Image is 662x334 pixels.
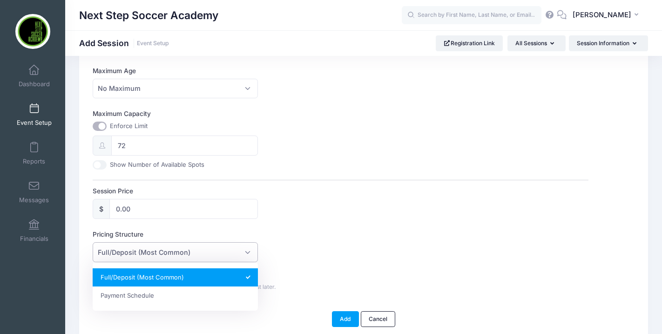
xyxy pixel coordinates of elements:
span: Messages [19,196,49,204]
a: Cancel [361,311,396,327]
h1: Next Step Soccer Academy [79,5,218,26]
span: Full/Deposit (Most Common) [93,242,258,262]
input: 0 [111,136,258,156]
li: Payment Schedule [93,286,258,305]
div: $ [93,199,110,219]
span: No Maximum [98,83,141,93]
a: Event Setup [137,40,169,47]
label: Show Number of Available Spots [110,160,204,170]
a: Dashboard [12,60,56,92]
span: Dashboard [19,80,50,88]
input: 0.00 [109,199,258,219]
a: Financials [12,214,56,247]
label: Pricing Structure [93,230,340,239]
label: Session Price [93,186,340,196]
span: Full/Deposit (Most Common) [98,247,190,257]
button: Session Information [569,35,648,51]
button: All Sessions [507,35,566,51]
button: [PERSON_NAME] [567,5,648,26]
span: Reports [23,157,45,165]
input: Search by First Name, Last Name, or Email... [402,6,541,25]
a: Registration Link [436,35,503,51]
a: Messages [12,176,56,208]
button: Add [332,311,359,327]
a: Reports [12,137,56,170]
span: No Maximum [93,79,258,99]
img: Next Step Soccer Academy [15,14,50,49]
h1: Add Session [79,38,169,48]
label: Maximum Capacity [93,109,340,118]
a: Event Setup [12,98,56,131]
label: Maximum Age [93,66,340,75]
span: Event Setup [17,119,52,127]
span: Financials [20,235,48,243]
span: [PERSON_NAME] [573,10,631,20]
li: Full/Deposit (Most Common) [93,268,258,286]
label: Enforce Limit [110,122,148,131]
